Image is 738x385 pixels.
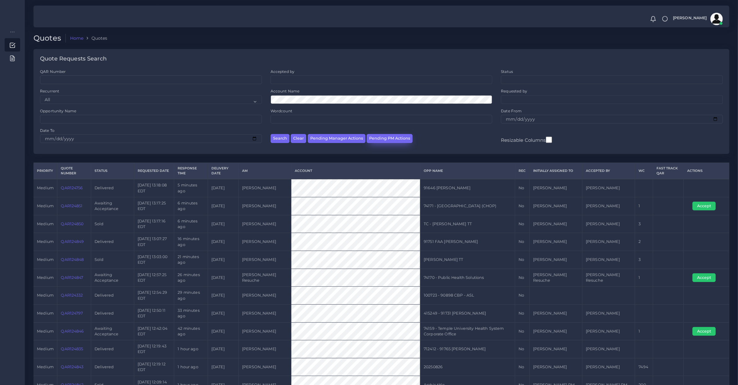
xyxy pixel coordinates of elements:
td: 29 minutes ago [174,287,208,305]
th: Account [291,163,420,179]
td: No [515,269,529,287]
label: QAR Number [40,69,66,74]
span: medium [37,239,54,244]
td: 5 minutes ago [174,179,208,197]
td: No [515,197,529,215]
a: QAR124848 [61,257,84,262]
td: [PERSON_NAME] [238,233,291,251]
td: [PERSON_NAME] [582,215,635,233]
td: [PERSON_NAME] [529,340,582,358]
td: [DATE] 12:54:29 EDT [134,287,174,305]
a: QAR124851 [61,204,82,208]
label: Requested by [501,88,527,94]
td: [DATE] 13:03:00 EDT [134,251,174,269]
label: Opportunity Name [40,108,76,114]
td: Delivered [91,358,134,376]
label: Date To [40,128,55,133]
th: Priority [33,163,57,179]
span: medium [37,275,54,280]
td: Delivered [91,179,134,197]
td: [PERSON_NAME] [582,358,635,376]
label: Date From [501,108,522,114]
td: [DATE] [208,215,238,233]
td: [PERSON_NAME] [529,233,582,251]
td: [PERSON_NAME] [238,287,291,305]
td: TC - [PERSON_NAME] TT [420,215,515,233]
button: Pending Manager Actions [308,134,365,143]
input: Resizable Columns [546,136,552,144]
th: Quote Number [57,163,91,179]
td: No [515,215,529,233]
td: [PERSON_NAME] [238,340,291,358]
td: [DATE] [208,358,238,376]
a: QAR124835 [61,347,83,351]
td: [PERSON_NAME] Resuche [238,269,291,287]
th: AM [238,163,291,179]
td: 3 [635,215,653,233]
td: [DATE] [208,197,238,215]
td: Awaiting Acceptance [91,197,134,215]
td: [DATE] [208,179,238,197]
th: Response Time [174,163,208,179]
td: [PERSON_NAME] Resuche [582,269,635,287]
td: 3 [635,251,653,269]
td: [PERSON_NAME] [529,358,582,376]
td: 74159 - Temple University Health System Corporate Office [420,322,515,340]
td: [PERSON_NAME] TT [420,251,515,269]
td: Delivered [91,233,134,251]
td: [PERSON_NAME] [529,197,582,215]
td: [PERSON_NAME] [582,322,635,340]
a: Home [70,35,84,41]
td: 6 minutes ago [174,197,208,215]
td: [PERSON_NAME] [582,304,635,322]
td: [DATE] [208,233,238,251]
label: Wordcount [271,108,292,114]
li: Quotes [83,35,107,41]
th: Requested Date [134,163,174,179]
td: [PERSON_NAME] [238,179,291,197]
th: REC [515,163,529,179]
td: 7494 [635,358,653,376]
td: 26 minutes ago [174,269,208,287]
td: [PERSON_NAME] [582,233,635,251]
td: No [515,233,529,251]
td: [PERSON_NAME] [582,197,635,215]
td: 74171 - [GEOGRAPHIC_DATA] (CHOP) [420,197,515,215]
td: [DATE] [208,251,238,269]
a: Accept [692,329,720,333]
td: No [515,340,529,358]
td: [PERSON_NAME] [238,322,291,340]
a: QAR124849 [61,239,84,244]
td: [DATE] [208,304,238,322]
td: Sold [91,215,134,233]
td: [DATE] 12:50:11 EDT [134,304,174,322]
a: QAR124756 [61,186,83,190]
td: 415249 - 91731 [PERSON_NAME] [420,304,515,322]
td: [PERSON_NAME] [529,251,582,269]
label: Status [501,69,513,74]
td: [PERSON_NAME] [582,179,635,197]
td: Delivered [91,304,134,322]
td: Awaiting Acceptance [91,269,134,287]
td: [PERSON_NAME] [582,340,635,358]
label: Accepted by [271,69,295,74]
button: Accept [692,273,716,282]
td: No [515,322,529,340]
td: [PERSON_NAME] [238,304,291,322]
button: Pending PM Actions [367,134,413,143]
td: 74170 - Public Health Solutions [420,269,515,287]
td: [DATE] [208,269,238,287]
th: WC [635,163,653,179]
td: [PERSON_NAME] [238,251,291,269]
td: [PERSON_NAME] [238,197,291,215]
td: [PERSON_NAME] Resuche [529,269,582,287]
td: 21 minutes ago [174,251,208,269]
td: 1 hour ago [174,358,208,376]
label: Recurrent [40,88,59,94]
a: Accept [692,275,720,280]
td: No [515,179,529,197]
td: 1 hour ago [174,340,208,358]
a: QAR124332 [61,293,83,298]
td: No [515,358,529,376]
th: Fast Track QAR [653,163,683,179]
